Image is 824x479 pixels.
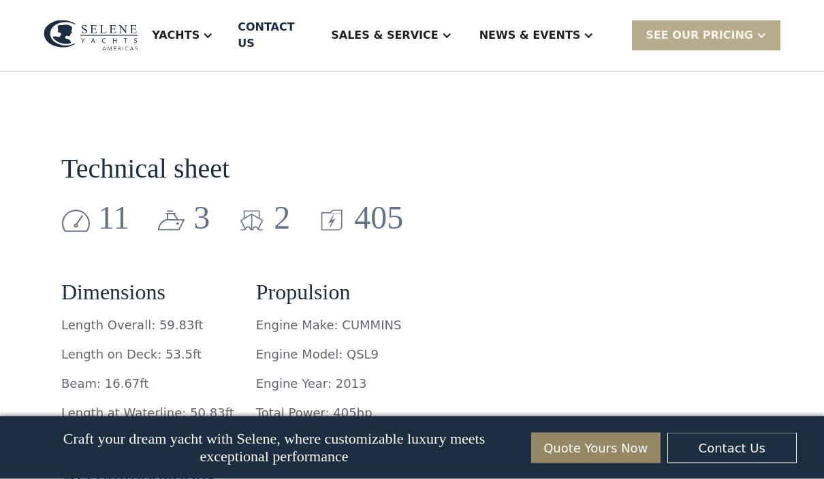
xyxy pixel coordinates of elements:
div: News & EVENTS [466,8,608,63]
div: SEE Our Pricing [632,20,780,50]
p: Beam: 16.67ft [61,375,234,393]
div: Sales & Service [331,27,438,44]
p: Engine Year: 2013 [256,375,414,393]
a: Contact Us [667,433,797,463]
div: Yachts [152,27,200,44]
p: Craft your dream yacht with Selene, where customizable luxury meets exceptional performance [27,430,521,465]
p: Total Power: 405hp [256,404,414,423]
h2: 3 [193,201,210,237]
p: Engine Model: QSL9 [256,346,414,364]
p: Engine Make: CUMMINS [256,316,414,335]
p: Length at Waterline: 50.83ft [61,404,234,423]
input: I want to subscribe to your Newsletter.Unsubscribe any time by clicking the link at the bottom of... [3,303,14,314]
h5: Dimensions [61,281,234,305]
h2: Technical sheet [61,154,229,184]
p: Length on Deck: 53.5ft [61,346,234,364]
div: Sales & Service [317,8,465,63]
h2: 405 [354,201,403,237]
a: Quote Yours Now [531,433,661,463]
h2: 11 [98,201,129,237]
div: Contact US [238,19,306,52]
p: Length Overall: 59.83ft [61,316,234,335]
span: Unsubscribe any time by clicking the link at the bottom of any message [3,304,165,352]
h5: Propulsion [256,281,414,305]
div: Yachts [138,8,227,63]
div: News & EVENTS [479,27,581,44]
strong: I want to subscribe to your Newsletter. [3,304,157,328]
h2: 2 [274,201,290,237]
img: logo [44,20,138,50]
div: SEE Our Pricing [646,27,753,44]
